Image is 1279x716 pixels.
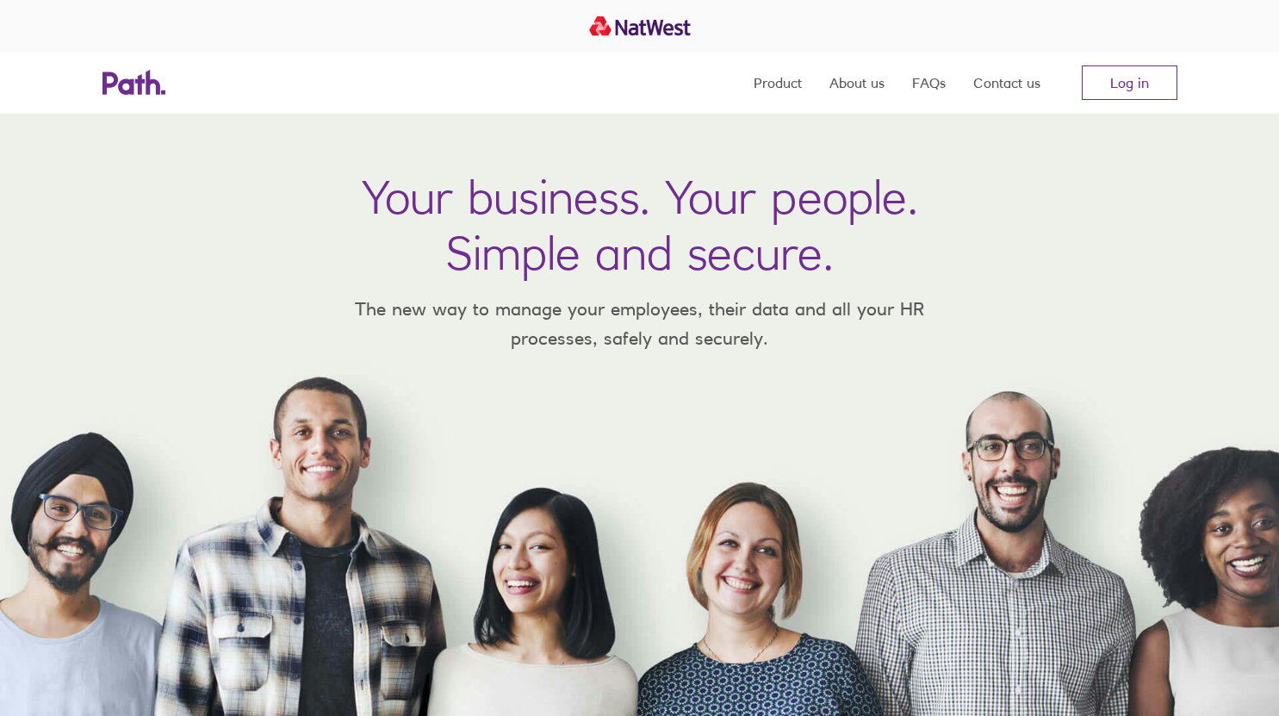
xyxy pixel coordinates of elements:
h1: Your business. Your people. Simple and secure. [362,169,918,281]
a: Contact us [973,52,1040,114]
p: The new way to manage your employees, their data and all your HR processes, safely and securely. [330,295,950,352]
a: FAQs [912,52,946,114]
a: About us [829,52,885,114]
a: Log in [1082,65,1177,100]
a: Product [754,52,802,114]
